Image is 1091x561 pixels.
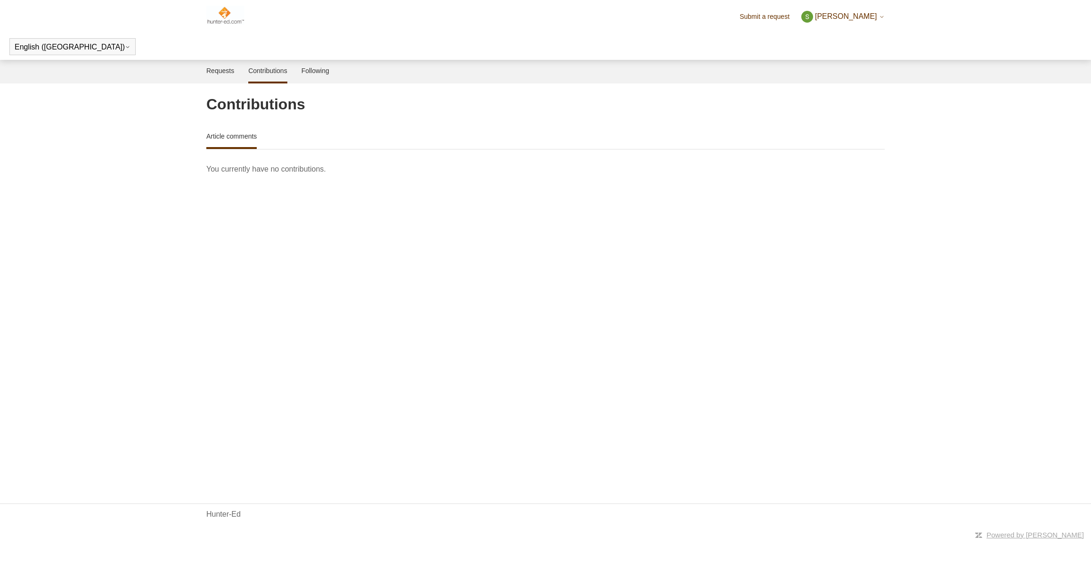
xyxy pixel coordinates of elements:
[1030,529,1084,554] div: Chat Support
[301,60,329,82] a: Following
[15,43,130,51] button: English ([GEOGRAPHIC_DATA])
[206,93,885,115] h1: Contributions
[206,6,244,25] img: Hunter-Ed Help Center home page
[815,12,877,20] span: [PERSON_NAME]
[986,531,1084,539] a: Powered by [PERSON_NAME]
[248,60,287,82] a: Contributions
[206,60,234,82] a: Requests
[206,125,257,147] a: Article comments
[740,12,799,22] a: Submit a request
[206,164,885,175] p: You currently have no contributions.
[206,509,241,520] a: Hunter-Ed
[801,11,885,23] button: [PERSON_NAME]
